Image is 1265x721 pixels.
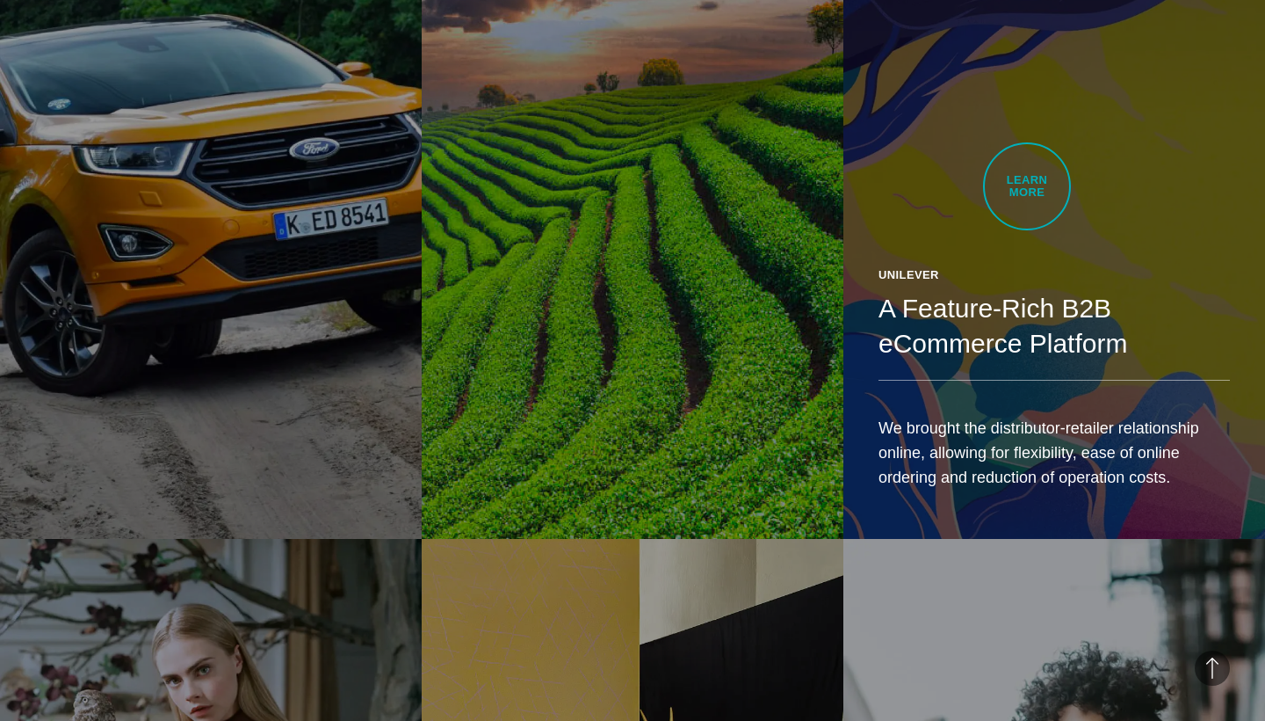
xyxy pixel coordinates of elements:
[878,416,1230,491] p: We brought the distributor-retailer relationship online, allowing for flexibility, ease of online...
[878,266,1230,284] div: Unilever
[878,291,1230,361] h2: A Feature-Rich B2B eCommerce Platform
[1195,651,1230,686] button: Back to Top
